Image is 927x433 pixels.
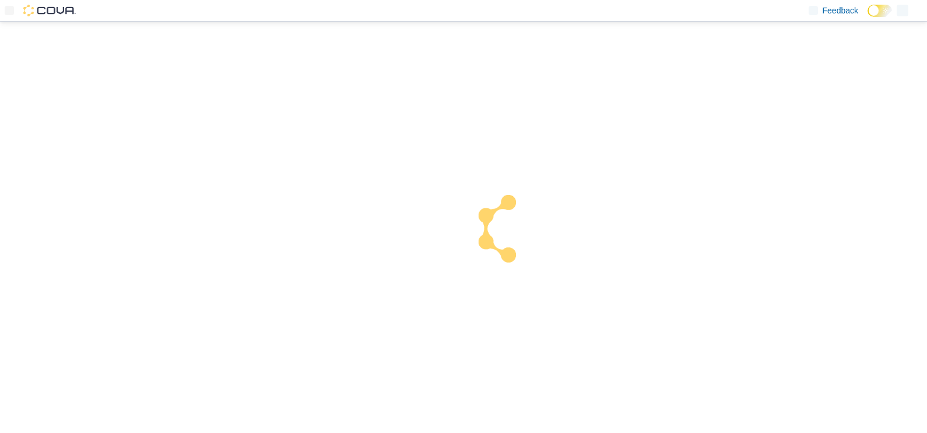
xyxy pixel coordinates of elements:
[868,5,892,17] input: Dark Mode
[23,5,76,16] img: Cova
[463,186,551,274] img: cova-loader
[823,5,858,16] span: Feedback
